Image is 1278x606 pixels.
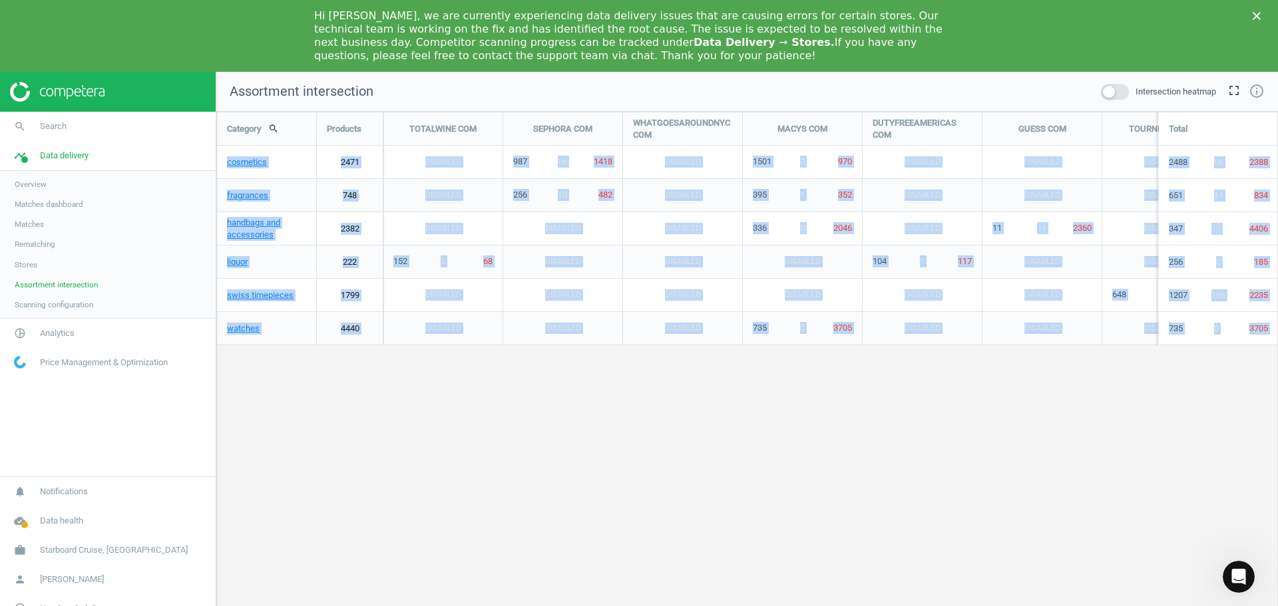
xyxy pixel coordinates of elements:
[785,245,821,278] span: Disabled
[1136,86,1216,98] span: Intersection heatmap
[1102,112,1221,146] div: TOURNEAU COM
[1024,245,1060,278] span: Disabled
[1159,112,1278,146] div: Total
[425,179,461,212] span: Disabled
[545,212,581,245] span: Disabled
[1169,256,1183,268] span: 256
[833,323,852,333] span: 3705
[665,212,701,245] span: Disabled
[15,219,44,229] span: Matches
[863,112,982,146] div: DUTYFREEAMERICAS COM
[558,156,567,166] span: 66
[1214,156,1223,168] span: 66
[982,112,1102,146] div: GUESS COM
[594,156,612,166] span: 1418
[40,544,188,556] span: Starboard Cruise, [GEOGRAPHIC_DATA]
[905,179,941,212] span: Disabled
[1169,323,1183,335] span: 735
[425,279,461,311] span: Disabled
[513,190,527,200] span: 256
[1144,245,1180,278] span: Disabled
[7,479,33,504] i: notifications
[1249,223,1268,235] span: 4406
[992,223,1002,233] span: 11
[383,112,503,146] div: TOTALWINE COM
[545,279,581,311] span: Disabled
[317,245,383,279] a: 222
[1024,146,1060,178] span: Disabled
[217,245,316,279] a: liquor
[15,199,83,210] span: Matches dashboard
[1169,289,1187,301] span: 1207
[317,279,383,312] a: 1799
[230,83,373,99] span: Assortment intersection
[1249,156,1268,168] span: 2388
[1214,323,1219,335] span: 0
[40,327,75,339] span: Analytics
[393,256,407,266] span: 152
[665,179,701,212] span: Disabled
[503,112,622,146] div: SEPHORA COM
[743,112,862,146] div: MACYS COM
[833,223,852,233] span: 2046
[958,256,972,266] span: 117
[7,567,33,592] i: person
[317,312,383,345] a: 4440
[217,279,316,312] a: swiss timepieces
[838,156,852,166] span: 970
[1254,256,1268,268] span: 185
[7,114,33,139] i: search
[1253,12,1266,20] div: Close
[665,146,701,178] span: Disabled
[317,179,383,212] a: 748
[40,357,168,369] span: Price Management & Optimization
[753,156,771,166] span: 1501
[425,312,461,345] span: Disabled
[15,279,98,290] span: Assortment intersection
[785,279,821,311] span: Disabled
[1169,156,1187,168] span: 2488
[317,146,383,179] a: 2471
[15,259,37,270] span: Stores
[1112,289,1126,299] span: 648
[873,256,887,266] span: 104
[40,120,67,132] span: Search
[314,9,943,63] div: Hi [PERSON_NAME], we are currently experiencing data delivery issues that are causing errors for ...
[1024,312,1060,345] span: Disabled
[1249,289,1268,301] span: 2235
[1144,312,1180,345] span: Disabled
[800,156,805,166] span: 0
[441,256,445,266] span: 2
[217,146,316,179] a: cosmetics
[838,190,852,200] span: 352
[217,212,316,245] a: handbags and accessories
[623,112,742,146] div: WHATGOESAROUNDNYC COM
[800,223,805,233] span: 0
[40,486,88,498] span: Notifications
[425,212,461,245] span: Disabled
[40,150,89,162] span: Data delivery
[40,515,83,527] span: Data health
[558,190,567,200] span: 10
[14,356,26,369] img: wGWNvw8QSZomAAAAABJRU5ErkJggg==
[7,143,33,168] i: timeline
[1169,223,1183,235] span: 347
[1249,323,1268,335] span: 3705
[545,312,581,345] span: Disabled
[217,312,316,345] a: watches
[261,117,286,140] button: search
[920,256,925,266] span: 1
[15,239,55,249] span: Rematching
[905,279,941,311] span: Disabled
[1144,212,1180,245] span: Disabled
[1024,179,1060,212] span: Disabled
[598,190,612,200] span: 482
[15,179,47,190] span: Overview
[40,573,104,585] span: [PERSON_NAME]
[513,156,527,166] span: 987
[665,312,701,345] span: Disabled
[1144,179,1180,212] span: Disabled
[1249,83,1265,99] i: info_outline
[1254,190,1268,202] span: 834
[7,508,33,533] i: cloud_done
